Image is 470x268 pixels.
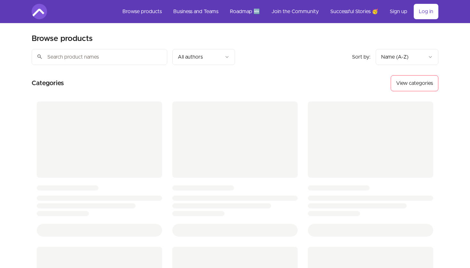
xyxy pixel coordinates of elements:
[325,4,383,19] a: Successful Stories 🥳
[376,49,438,65] button: Product sort options
[172,49,235,65] button: Filter by author
[385,4,412,19] a: Sign up
[117,4,167,19] a: Browse products
[117,4,438,19] nav: Main
[32,34,93,44] h2: Browse products
[391,75,438,91] button: View categories
[414,4,438,19] a: Log in
[32,4,47,19] img: Amigoscode logo
[32,49,167,65] input: Search product names
[168,4,223,19] a: Business and Teams
[225,4,265,19] a: Roadmap 🆕
[32,75,64,91] h2: Categories
[266,4,324,19] a: Join the Community
[37,52,43,61] span: search
[352,54,371,60] span: Sort by:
